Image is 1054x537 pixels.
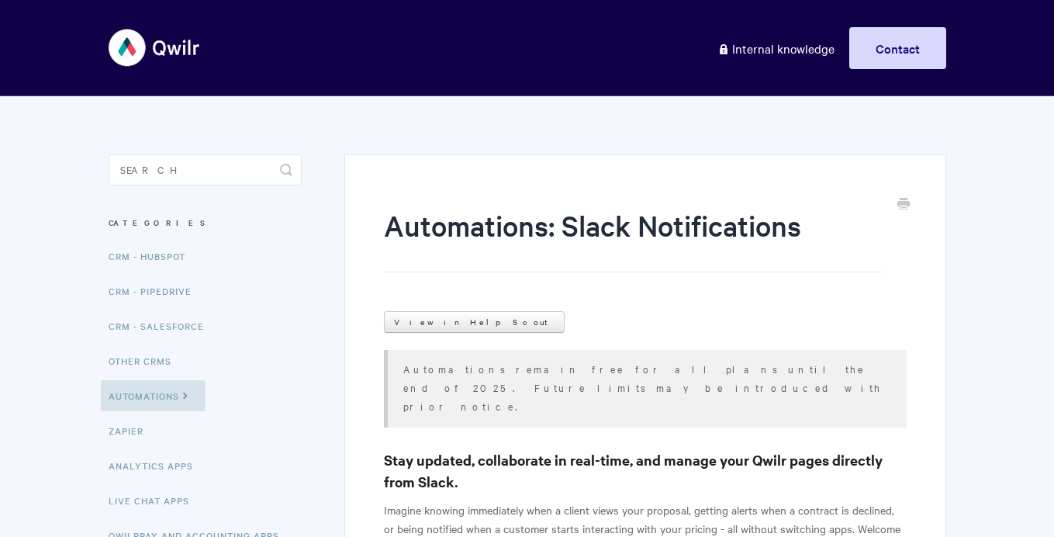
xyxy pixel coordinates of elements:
[384,311,565,333] a: View in Help Scout
[849,27,946,69] a: Contact
[897,196,910,213] a: Print this Article
[109,485,201,516] a: Live Chat Apps
[101,380,206,411] a: Automations
[403,359,886,415] p: Automations remain free for all plans until the end of 2025. Future limits may be introduced with...
[109,19,201,77] img: Qwilr Help Center
[109,415,155,446] a: Zapier
[109,275,203,307] a: CRM - Pipedrive
[384,450,883,491] strong: Stay updated, collaborate in real-time, and manage your Qwilr pages directly from Slack.
[109,345,183,376] a: Other CRMs
[109,241,197,272] a: CRM - HubSpot
[109,450,205,481] a: Analytics Apps
[384,206,883,272] h1: Automations: Slack Notifications
[109,310,216,341] a: CRM - Salesforce
[109,154,302,185] input: Search
[109,209,302,237] h3: Categories
[706,27,846,69] a: Internal knowledge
